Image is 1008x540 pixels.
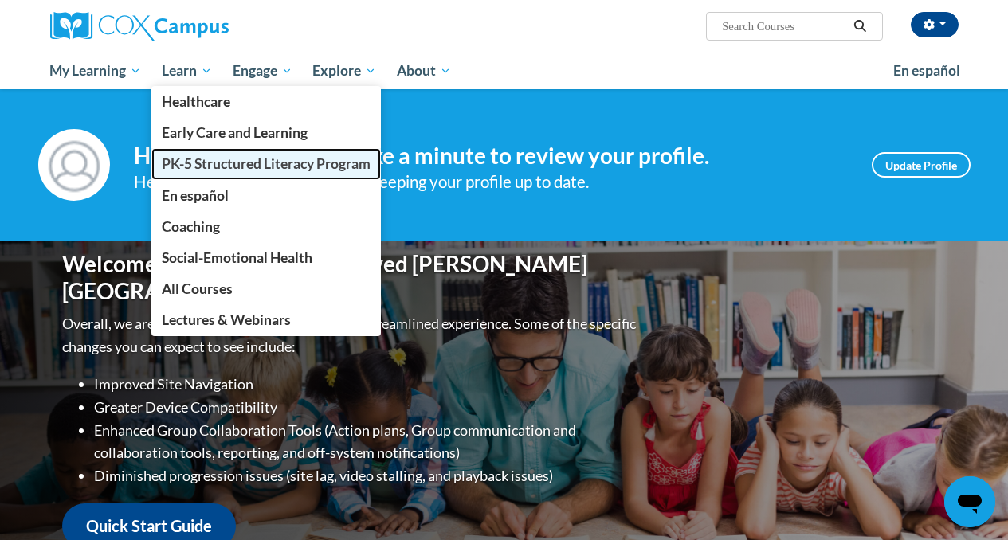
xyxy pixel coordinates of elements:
[848,17,872,36] button: Search
[38,53,971,89] div: Main menu
[162,93,230,110] span: Healthcare
[151,148,381,179] a: PK-5 Structured Literacy Program
[151,180,381,211] a: En español
[911,12,959,37] button: Account Settings
[162,249,312,266] span: Social-Emotional Health
[94,373,640,396] li: Improved Site Navigation
[151,304,381,335] a: Lectures & Webinars
[134,143,848,170] h4: Hi [PERSON_NAME]! Take a minute to review your profile.
[162,280,233,297] span: All Courses
[151,53,222,89] a: Learn
[40,53,152,89] a: My Learning
[94,396,640,419] li: Greater Device Compatibility
[162,311,291,328] span: Lectures & Webinars
[50,12,337,41] a: Cox Campus
[872,152,971,178] a: Update Profile
[162,218,220,235] span: Coaching
[151,211,381,242] a: Coaching
[883,54,971,88] a: En español
[94,464,640,487] li: Diminished progression issues (site lag, video stalling, and playback issues)
[94,419,640,465] li: Enhanced Group Collaboration Tools (Action plans, Group communication and collaboration tools, re...
[38,129,110,201] img: Profile Image
[397,61,451,80] span: About
[151,86,381,117] a: Healthcare
[944,476,995,527] iframe: Button to launch messaging window
[386,53,461,89] a: About
[302,53,386,89] a: Explore
[720,17,848,36] input: Search Courses
[62,251,640,304] h1: Welcome to the new and improved [PERSON_NAME][GEOGRAPHIC_DATA]
[162,155,371,172] span: PK-5 Structured Literacy Program
[893,62,960,79] span: En español
[151,273,381,304] a: All Courses
[134,169,848,195] div: Help improve your experience by keeping your profile up to date.
[49,61,141,80] span: My Learning
[62,312,640,358] p: Overall, we are proud to provide you with a more streamlined experience. Some of the specific cha...
[151,117,381,148] a: Early Care and Learning
[222,53,303,89] a: Engage
[162,61,212,80] span: Learn
[162,124,308,141] span: Early Care and Learning
[151,242,381,273] a: Social-Emotional Health
[312,61,376,80] span: Explore
[162,187,229,204] span: En español
[50,12,229,41] img: Cox Campus
[233,61,292,80] span: Engage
